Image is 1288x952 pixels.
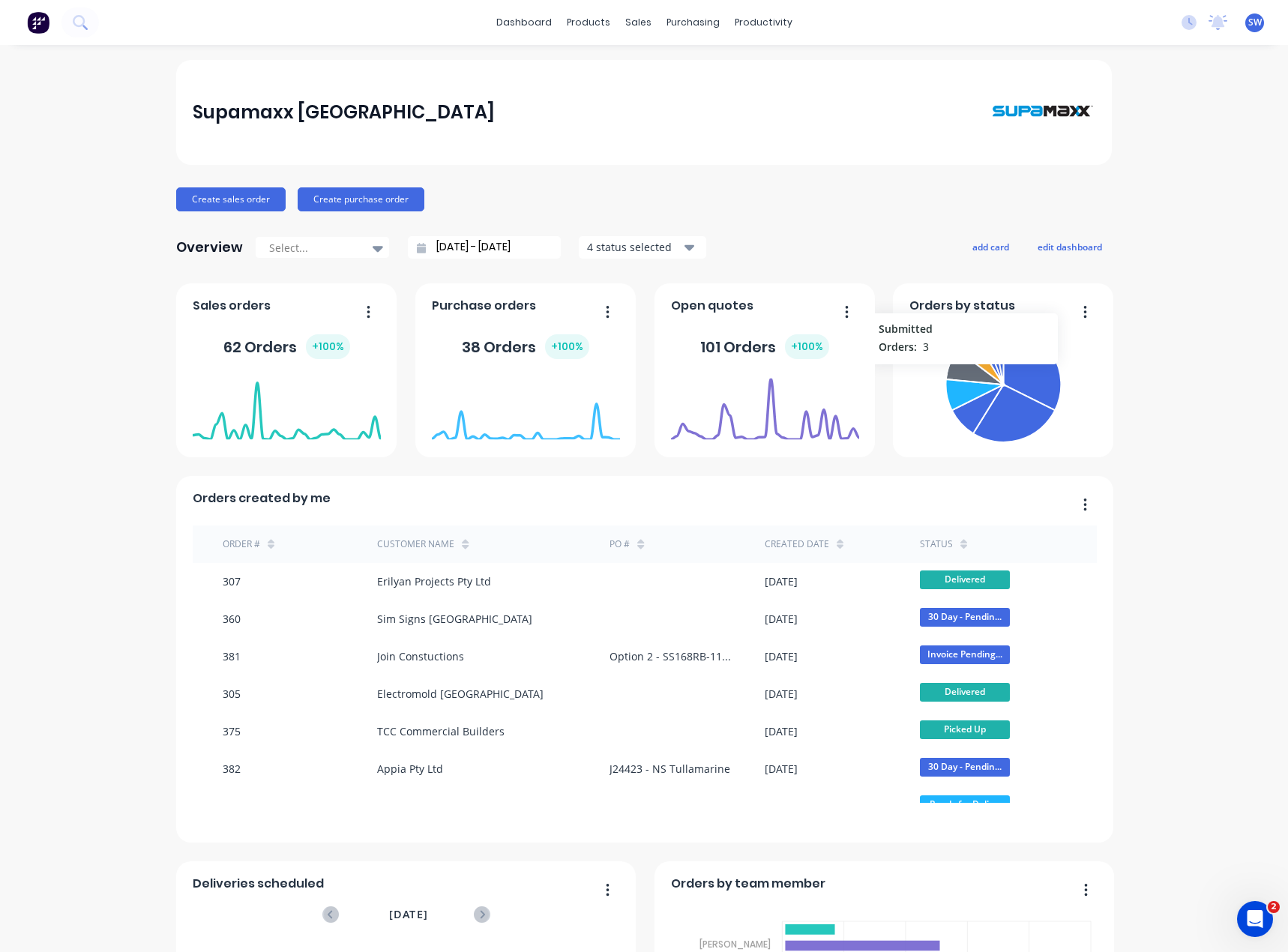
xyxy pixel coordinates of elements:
[920,758,1010,777] span: 30 Day - Pendin...
[389,906,428,923] span: [DATE]
[920,608,1010,627] span: 30 Day - Pendin...
[377,611,532,627] div: Sim Signs [GEOGRAPHIC_DATA]
[223,573,241,589] div: 307
[765,611,798,627] div: [DATE]
[193,297,271,315] span: Sales orders
[618,11,659,34] div: sales
[963,237,1019,256] button: add card
[765,798,798,814] div: [DATE]
[700,334,829,359] div: 101 Orders
[765,723,798,739] div: [DATE]
[223,334,350,359] div: 62 Orders
[223,611,241,627] div: 360
[610,648,735,664] div: Option 2 - SS168RB-1100 - [GEOGRAPHIC_DATA] [GEOGRAPHIC_DATA]
[193,97,495,127] div: Supamaxx [GEOGRAPHIC_DATA]
[193,875,324,893] span: Deliveries scheduled
[223,798,241,814] div: 254
[27,11,49,34] img: Factory
[176,232,243,262] div: Overview
[920,537,953,551] div: status
[920,645,1010,664] span: Invoice Pending...
[1028,237,1112,256] button: edit dashboard
[223,648,241,664] div: 381
[920,720,1010,739] span: Picked Up
[920,795,1010,814] span: Ready for Deliv...
[462,334,589,359] div: 38 Orders
[579,236,706,259] button: 4 status selected
[306,334,350,359] div: + 100 %
[1248,16,1262,29] span: SW
[377,648,464,664] div: Join Constuctions
[765,537,829,551] div: Created date
[765,648,798,664] div: [DATE]
[659,11,727,34] div: purchasing
[587,239,681,255] div: 4 status selected
[671,297,753,315] span: Open quotes
[671,875,825,893] span: Orders by team member
[610,761,730,777] div: J24423 - NS Tullamarine
[377,723,505,739] div: TCC Commercial Builders
[223,723,241,739] div: 375
[223,537,260,551] div: Order #
[223,686,241,702] div: 305
[610,537,630,551] div: PO #
[765,761,798,777] div: [DATE]
[765,573,798,589] div: [DATE]
[223,761,241,777] div: 382
[432,297,536,315] span: Purchase orders
[1268,901,1280,913] span: 2
[559,11,618,34] div: products
[920,570,1010,589] span: Delivered
[785,334,829,359] div: + 100 %
[727,11,800,34] div: productivity
[920,683,1010,702] span: Delivered
[699,938,771,951] tspan: [PERSON_NAME]
[909,297,1015,315] span: Orders by status
[1237,901,1273,937] iframe: Intercom live chat
[377,798,548,814] div: [PERSON_NAME] [PERSON_NAME]
[377,573,491,589] div: Erilyan Projects Pty Ltd
[377,761,443,777] div: Appia Pty Ltd
[990,75,1095,149] img: Supamaxx Australia
[545,334,589,359] div: + 100 %
[489,11,559,34] a: dashboard
[377,686,544,702] div: Electromold [GEOGRAPHIC_DATA]
[298,187,424,211] button: Create purchase order
[377,537,454,551] div: Customer Name
[193,489,331,507] span: Orders created by me
[176,187,286,211] button: Create sales order
[765,686,798,702] div: [DATE]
